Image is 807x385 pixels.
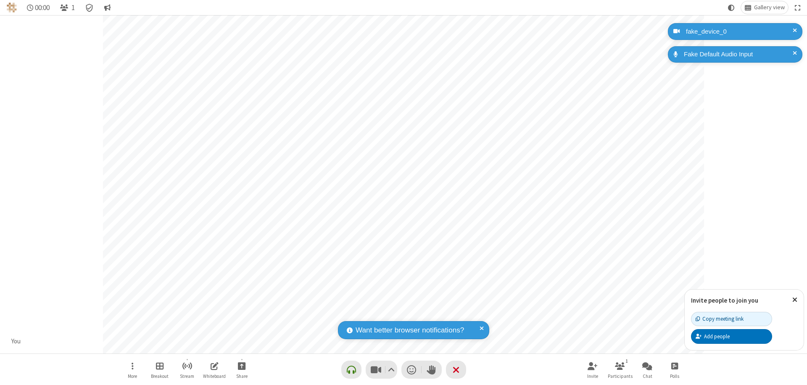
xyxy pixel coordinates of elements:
button: Connect your audio [341,361,361,379]
div: Timer [24,1,53,14]
button: Start streaming [174,358,200,382]
button: Start sharing [229,358,254,382]
span: 1 [71,4,75,12]
button: Copy meeting link [691,312,772,326]
span: Polls [670,374,679,379]
span: Whiteboard [203,374,226,379]
button: Open poll [662,358,687,382]
div: fake_device_0 [683,27,796,37]
button: Raise hand [422,361,442,379]
span: More [128,374,137,379]
button: Open participant list [56,1,78,14]
div: Fake Default Audio Input [681,50,796,59]
div: Copy meeting link [696,315,744,323]
span: Breakout [151,374,169,379]
button: Open participant list [607,358,633,382]
button: End or leave meeting [446,361,466,379]
span: Share [236,374,248,379]
span: Participants [608,374,633,379]
div: Meeting details Encryption enabled [82,1,98,14]
button: Manage Breakout Rooms [147,358,172,382]
button: Open menu [120,358,145,382]
button: Using system theme [725,1,738,14]
span: Invite [587,374,598,379]
button: Stop video (⌘+Shift+V) [366,361,397,379]
button: Video setting [385,361,397,379]
button: Close popover [786,290,804,310]
button: Send a reaction [401,361,422,379]
button: Open shared whiteboard [202,358,227,382]
button: Conversation [100,1,114,14]
div: 1 [623,357,630,365]
div: You [8,337,24,346]
img: QA Selenium DO NOT DELETE OR CHANGE [7,3,17,13]
button: Invite participants (⌘+Shift+I) [580,358,605,382]
span: Want better browser notifications? [356,325,464,336]
span: 00:00 [35,4,50,12]
span: Gallery view [754,4,785,11]
button: Open chat [635,358,660,382]
button: Fullscreen [791,1,804,14]
span: Stream [180,374,194,379]
button: Change layout [741,1,788,14]
button: Add people [691,329,772,343]
span: Chat [643,374,652,379]
label: Invite people to join you [691,296,758,304]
